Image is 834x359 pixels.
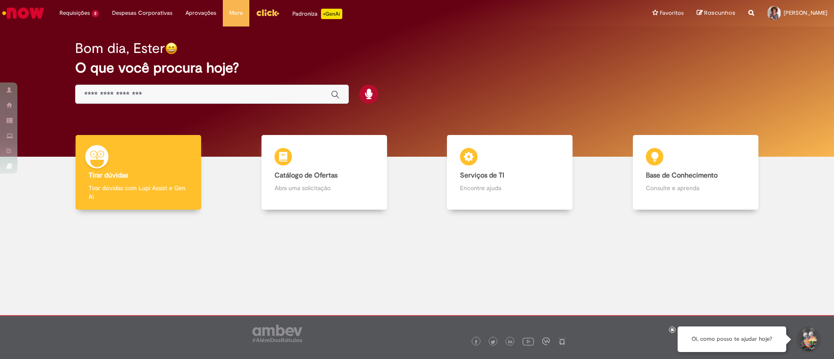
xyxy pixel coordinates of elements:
[646,184,745,192] p: Consulte e aprenda
[89,171,128,180] b: Tirar dúvidas
[292,9,342,19] div: Padroniza
[646,171,718,180] b: Base de Conhecimento
[46,135,232,210] a: Tirar dúvidas Tirar dúvidas com Lupi Assist e Gen Ai
[275,171,338,180] b: Catálogo de Ofertas
[660,9,684,17] span: Favoritos
[229,9,243,17] span: More
[508,339,513,345] img: logo_footer_linkedin.png
[704,9,735,17] span: Rascunhos
[321,9,342,19] p: +GenAi
[112,9,172,17] span: Despesas Corporativas
[542,337,550,345] img: logo_footer_workplace.png
[256,6,279,19] img: click_logo_yellow_360x200.png
[523,336,534,347] img: logo_footer_youtube.png
[92,10,99,17] span: 2
[75,41,165,56] h2: Bom dia, Ester
[89,184,188,201] p: Tirar dúvidas com Lupi Assist e Gen Ai
[784,9,827,16] span: [PERSON_NAME]
[603,135,789,210] a: Base de Conhecimento Consulte e aprenda
[232,135,417,210] a: Catálogo de Ofertas Abra uma solicitação
[558,337,566,345] img: logo_footer_naosei.png
[491,340,495,344] img: logo_footer_twitter.png
[460,171,504,180] b: Serviços de TI
[697,9,735,17] a: Rascunhos
[460,184,559,192] p: Encontre ajuda
[1,4,46,22] img: ServiceNow
[165,42,178,55] img: happy-face.png
[252,325,302,342] img: logo_footer_ambev_rotulo_gray.png
[795,326,821,352] button: Iniciar Conversa de Suporte
[678,326,786,352] div: Oi, como posso te ajudar hoje?
[417,135,603,210] a: Serviços de TI Encontre ajuda
[474,340,478,344] img: logo_footer_facebook.png
[75,60,759,76] h2: O que você procura hoje?
[60,9,90,17] span: Requisições
[275,184,374,192] p: Abra uma solicitação
[185,9,216,17] span: Aprovações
